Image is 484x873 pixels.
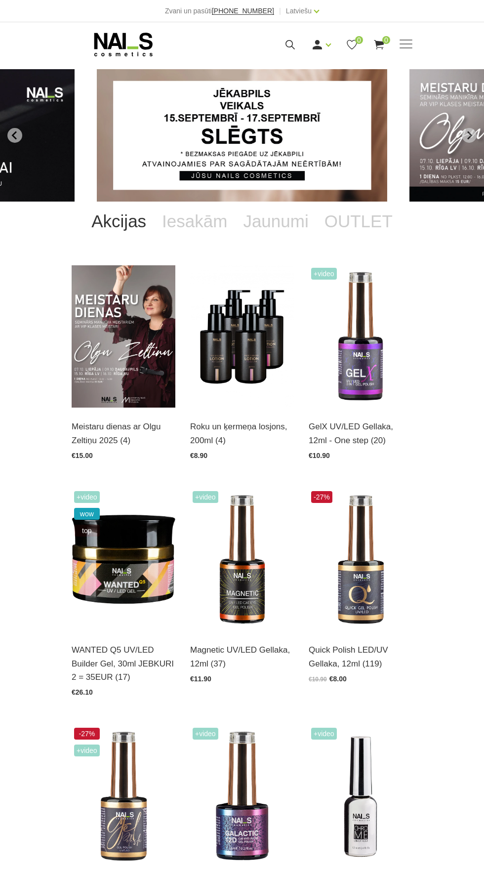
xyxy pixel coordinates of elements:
span: +Video [193,728,218,740]
div: Zvani un pasūti [165,5,274,17]
img: ✨ Meistaru dienas ar Olgu Zeltiņu 2025 ✨🍂 RUDENS / Seminārs manikīra meistariem 🍂📍 Liepāja – 7. o... [72,265,175,408]
a: Magnetic UV/LED Gellaka, 12ml (37) [190,643,294,670]
span: +Video [311,728,337,740]
img: BAROJOŠS roku un ķermeņa LOSJONSBALI COCONUT barojošs roku un ķermeņa losjons paredzēts jebkura t... [190,265,294,408]
a: 0 [373,39,385,51]
span: +Video [311,268,337,280]
span: top [74,525,100,537]
button: Go to last slide [7,128,22,143]
span: €8.00 [329,675,347,683]
a: Akcijas [83,202,154,241]
a: Roku un ķermeņa losjons, 200ml (4) [190,420,294,447]
a: Latviešu [286,5,312,17]
span: €15.00 [72,452,93,459]
img: Ilgnoturīga gellaka, kas sastāv no metāla mikrodaļiņām, kuras īpaša magnēta ietekmē var pārvērst ... [190,489,294,631]
img: Ilgnoturīga, intensīvi pigmentēta gellaka. Viegli klājas, lieliski žūst, nesaraujas, neatkāpjas n... [72,725,175,868]
span: -27% [311,491,332,503]
a: GelX UV/LED Gellaka, 12ml - One step (20) [309,420,412,447]
a: Quick Polish LED/UV Gellaka, 12ml (119) [309,643,412,670]
span: 0 [382,36,390,44]
button: Next slide [462,128,477,143]
a: WANTED Q5 UV/LED Builder Gel, 30ml JEBKURI 2 = 35EUR (17) [72,643,175,684]
a: OUTLET [317,202,401,241]
a: Meistaru dienas ar Olgu Zeltiņu 2025 (4) [72,420,175,447]
span: +Video [74,491,100,503]
a: [PHONE_NUMBER] [212,7,274,15]
span: 0 [355,36,363,44]
a: Iesakām [154,202,235,241]
span: €26.10 [72,688,93,696]
img: Gels WANTED NAILS cosmetics tehniķu komanda ir radījusi gelu, kas ilgi jau ir katra meistara mekl... [72,489,175,631]
img: Daudzdimensionāla magnētiskā gellaka, kas satur smalkas, atstarojošas hroma daļiņas. Ar īpaša mag... [190,725,294,868]
a: Jaunumi [235,202,316,241]
img: Paredzēta hromēta jeb spoguļspīduma efekta veidošanai uz pilnas naga plātnes vai atsevišķiem diza... [309,725,412,868]
span: +Video [193,491,218,503]
span: | [279,5,281,17]
span: +Video [74,745,100,756]
span: €8.90 [190,452,207,459]
img: Trīs vienā - bāze, tonis, tops (trausliem nagiem vēlams papildus lietot bāzi). Ilgnoturīga un int... [309,265,412,408]
img: Ātri, ērti un vienkārši!Intensīvi pigmentēta gellaka, kas perfekti klājas arī vienā slānī, tādā v... [309,489,412,631]
span: €10.90 [309,452,330,459]
span: €11.90 [190,675,211,683]
a: 0 [346,39,358,51]
li: 1 of 14 [97,69,387,202]
span: €10.90 [309,676,327,683]
span: -27% [74,728,100,740]
span: wow [74,508,100,520]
